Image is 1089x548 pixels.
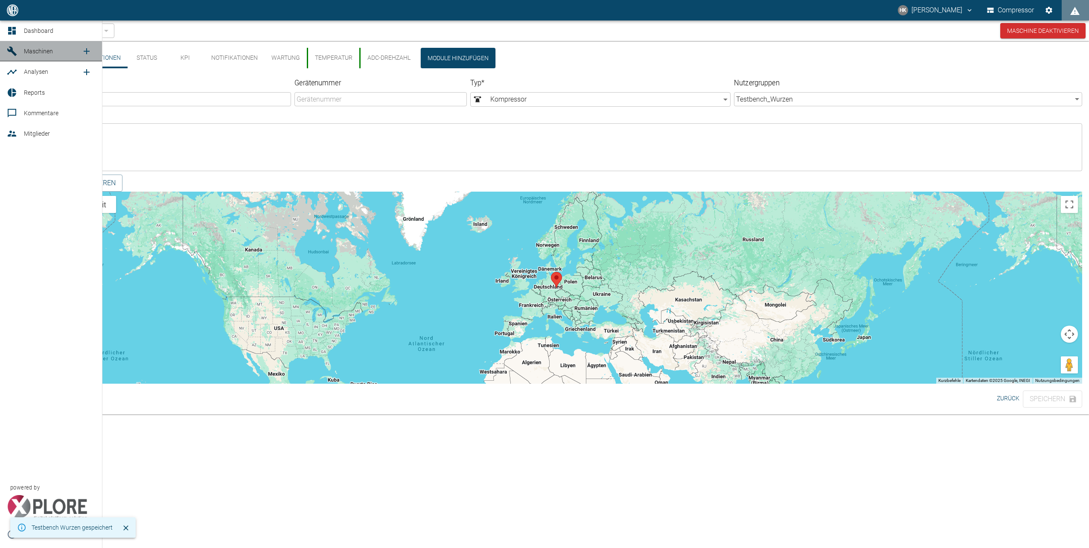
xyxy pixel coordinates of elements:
[166,48,204,68] button: KPI
[6,4,19,16] img: logo
[993,391,1023,406] button: Zurück
[359,48,417,68] button: ADC-Drehzahl
[7,495,87,521] img: Xplore Logo
[24,27,53,34] span: Dashboard
[734,78,995,88] label: Nutzergruppen
[307,48,359,68] button: Temperatur
[24,89,45,96] span: Reports
[78,64,95,81] a: new /analyses/list/0
[128,48,166,68] button: Status
[470,78,666,88] label: Typ *
[204,48,265,68] button: Notifikationen
[24,130,50,137] span: Mitglieder
[898,5,908,15] div: HK
[472,94,720,105] span: Kompressor
[265,48,307,68] button: Wartung
[119,522,132,534] button: Schließen
[421,48,495,68] button: Module hinzufügen
[24,48,53,55] span: Maschinen
[985,3,1036,18] button: Compressor
[24,68,48,75] span: Analysen
[294,78,424,88] label: Gerätenummer
[294,92,467,106] input: Gerätenummer
[31,78,226,88] label: Name *
[32,520,113,535] div: Testbench Wurzen gespeichert
[10,484,40,492] span: powered by
[897,3,975,18] button: heiner.kaestner@neuman-esser.de
[1041,3,1057,18] button: Einstellungen
[78,43,95,60] a: new /machines
[734,92,1082,106] div: Testbench_Wurzen
[24,110,58,117] span: Kommentare
[31,92,291,106] input: Name
[1000,23,1086,39] button: Maschine deaktivieren
[31,109,819,120] label: Beschreibung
